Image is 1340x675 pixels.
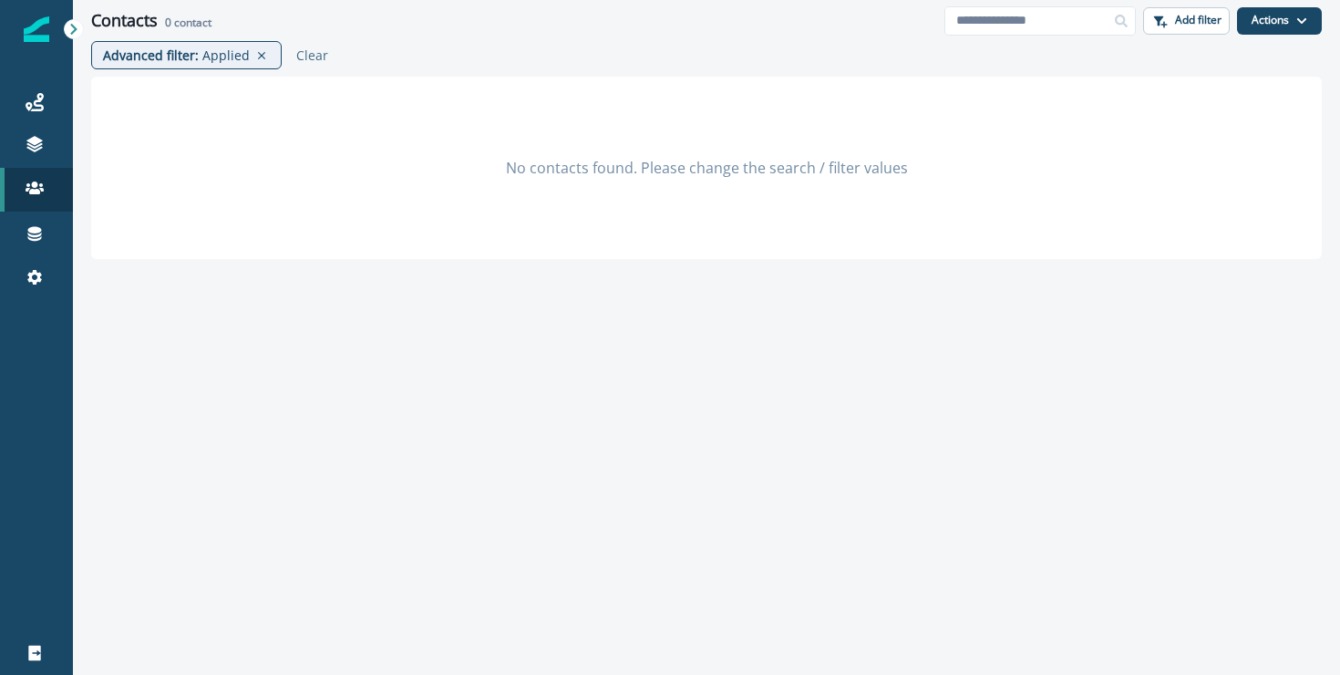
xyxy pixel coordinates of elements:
button: Clear [289,47,328,64]
p: Applied [202,46,250,65]
h1: Contacts [91,11,158,31]
h2: contact [165,16,211,29]
div: Advanced filter: Applied [91,41,282,69]
button: Actions [1237,7,1322,35]
p: Add filter [1175,14,1221,26]
p: Clear [296,47,328,64]
span: 0 [165,15,171,30]
div: No contacts found. Please change the search / filter values [91,77,1322,259]
p: Advanced filter : [103,46,199,65]
img: Inflection [24,16,49,42]
button: Add filter [1143,7,1230,35]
